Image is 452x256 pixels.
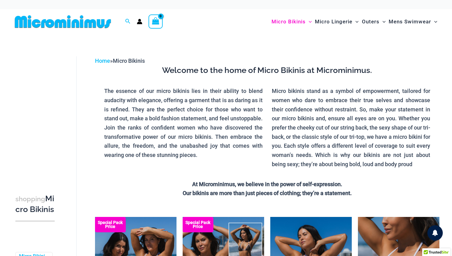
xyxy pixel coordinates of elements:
[306,14,312,30] span: Menu Toggle
[389,14,431,30] span: Mens Swimwear
[100,65,435,76] h3: Welcome to the home of Micro Bikinis at Microminimus.
[104,86,263,160] p: The essence of our micro bikinis lies in their ability to blend audacity with elegance, offering ...
[315,14,352,30] span: Micro Lingerie
[125,18,131,26] a: Search icon link
[269,11,440,32] nav: Site Navigation
[431,14,437,30] span: Menu Toggle
[15,195,45,203] span: shopping
[12,15,113,29] img: MM SHOP LOGO FLAT
[15,194,55,215] h3: Micro Bikinis
[95,58,110,64] a: Home
[272,86,430,169] p: Micro bikinis stand as a symbol of empowerment, tailored for women who dare to embrace their true...
[137,19,142,24] a: Account icon link
[192,181,342,187] strong: At Microminimus, we believe in the power of self-expression.
[15,51,71,174] iframe: TrustedSite Certified
[149,14,163,29] a: View Shopping Cart, empty
[352,14,359,30] span: Menu Toggle
[95,221,126,229] b: Special Pack Price
[272,14,306,30] span: Micro Bikinis
[183,190,352,196] strong: Our bikinis are more than just pieces of clothing; they’re a statement.
[387,12,439,31] a: Mens SwimwearMenu ToggleMenu Toggle
[313,12,360,31] a: Micro LingerieMenu ToggleMenu Toggle
[183,221,213,229] b: Special Pack Price
[113,58,145,64] span: Micro Bikinis
[95,58,145,64] span: »
[362,14,379,30] span: Outers
[379,14,386,30] span: Menu Toggle
[360,12,387,31] a: OutersMenu ToggleMenu Toggle
[270,12,313,31] a: Micro BikinisMenu ToggleMenu Toggle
